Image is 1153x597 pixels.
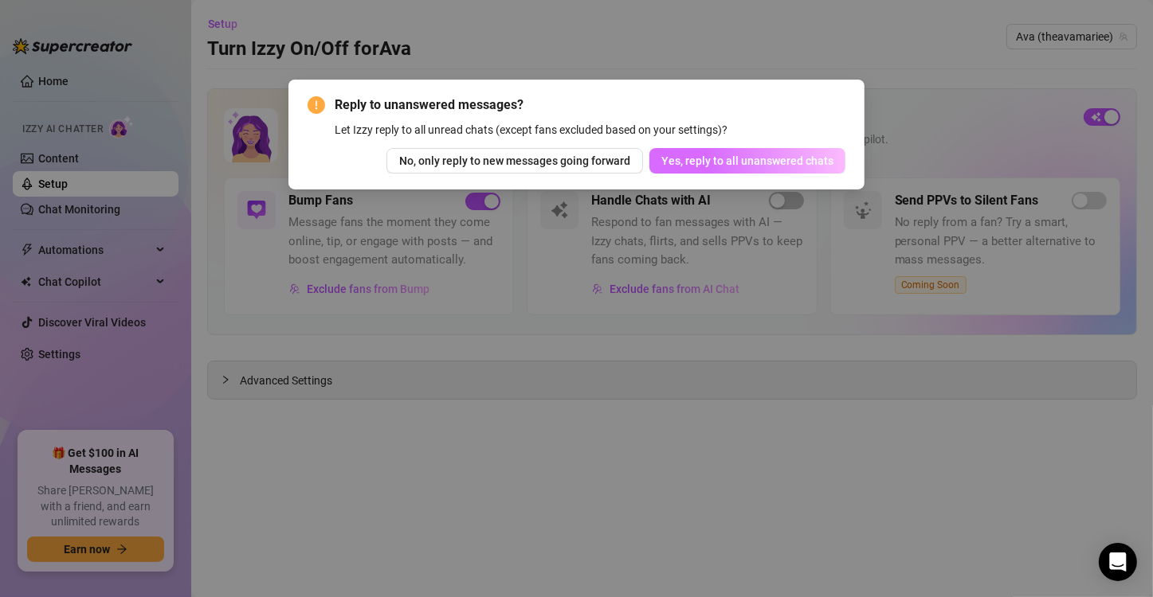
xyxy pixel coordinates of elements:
[661,154,833,167] span: Yes, reply to all unanswered chats
[335,121,846,139] div: Let Izzy reply to all unread chats (except fans excluded based on your settings)?
[386,148,643,174] button: No, only reply to new messages going forward
[649,148,845,174] button: Yes, reply to all unanswered chats
[308,96,325,114] span: exclamation-circle
[399,154,630,167] span: No, only reply to new messages going forward
[1099,543,1137,581] div: Open Intercom Messenger
[335,96,846,115] span: Reply to unanswered messages?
